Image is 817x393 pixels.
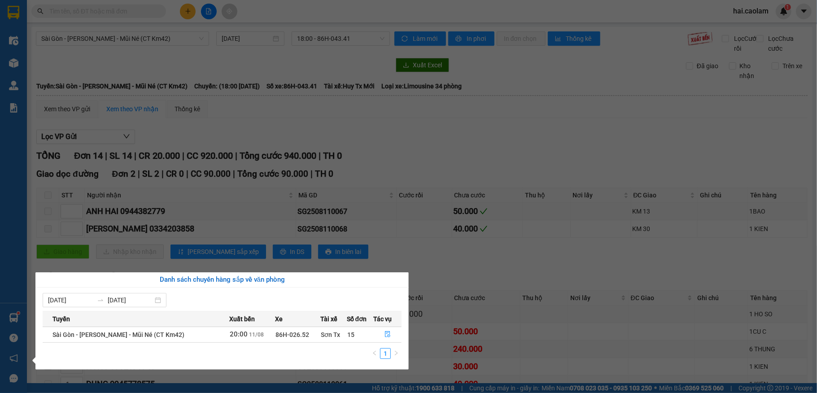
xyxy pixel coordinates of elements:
span: left [372,350,377,356]
li: 1 [380,348,391,359]
span: Sài Gòn - [PERSON_NAME] - Mũi Né (CT Km42) [52,331,184,338]
button: left [369,348,380,359]
span: Xuất bến [229,314,255,324]
input: Từ ngày [48,295,93,305]
span: file-done [384,331,391,338]
span: Tài xế [320,314,337,324]
a: 1 [380,349,390,358]
button: file-done [374,327,401,342]
li: Previous Page [369,348,380,359]
span: to [97,297,104,304]
span: right [393,350,399,356]
span: 86H-026.52 [275,331,309,338]
span: 15 [347,331,354,338]
span: Số đơn [347,314,367,324]
li: Next Page [391,348,402,359]
button: right [391,348,402,359]
span: Xe [275,314,283,324]
input: Đến ngày [108,295,153,305]
span: Tuyến [52,314,70,324]
div: Danh sách chuyến hàng sắp về văn phòng [43,275,402,285]
span: swap-right [97,297,104,304]
div: Sơn Tx [321,330,346,340]
span: Tác vụ [373,314,392,324]
span: 20:00 [230,330,248,338]
span: 11/08 [249,332,264,338]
